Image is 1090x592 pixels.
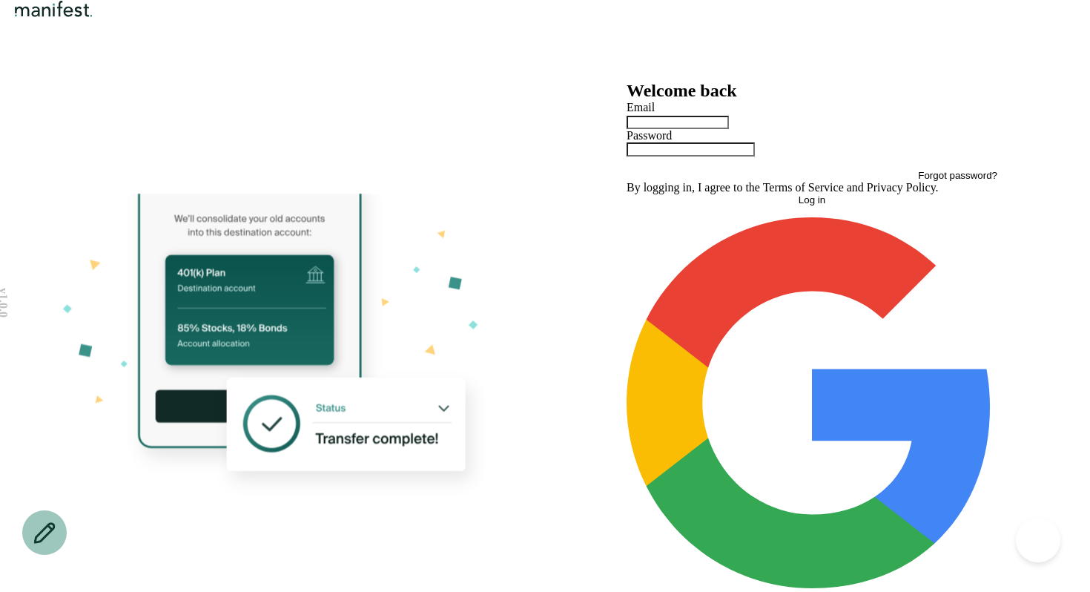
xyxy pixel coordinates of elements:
p: By logging in, I agree to the and . [627,181,997,194]
h2: Welcome back [627,81,997,101]
a: Privacy Policy [867,181,936,194]
button: Forgot password? [918,170,997,181]
a: Terms of Service [763,181,844,194]
span: Log in [799,194,825,205]
label: Password [627,129,672,142]
button: Log in [627,194,997,205]
iframe: Help Scout Beacon - Open [1016,518,1060,562]
label: Email [627,101,655,114]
